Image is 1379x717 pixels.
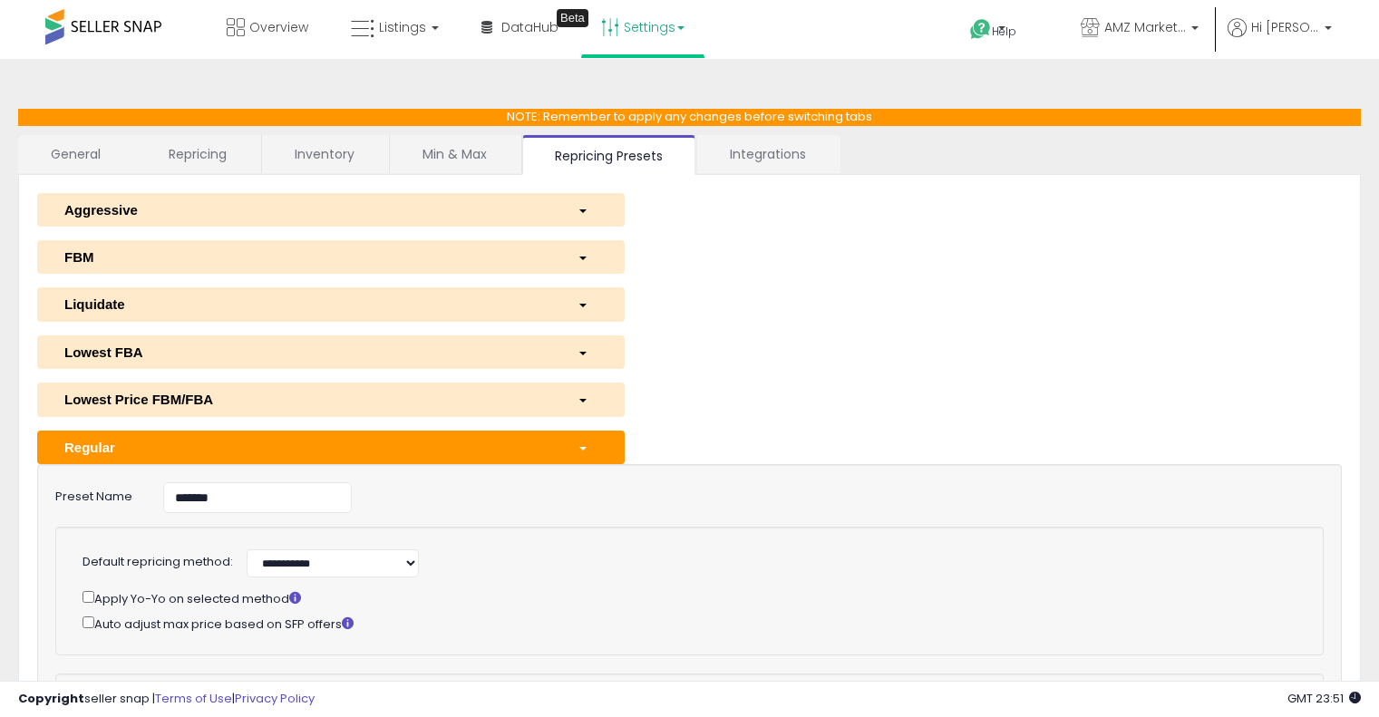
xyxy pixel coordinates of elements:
[390,135,520,173] a: Min & Max
[956,5,1052,59] a: Help
[51,390,564,409] div: Lowest Price FBM/FBA
[18,135,134,173] a: General
[235,690,315,707] a: Privacy Policy
[51,247,564,266] div: FBM
[51,200,564,219] div: Aggressive
[522,135,695,175] a: Repricing Presets
[501,18,558,36] span: DataHub
[18,109,1361,126] p: NOTE: Remember to apply any changes before switching tabs
[83,587,1290,608] div: Apply Yo-Yo on selected method
[37,193,625,227] button: Aggressive
[1287,690,1361,707] span: 2025-09-16 23:51 GMT
[51,343,564,362] div: Lowest FBA
[51,438,564,457] div: Regular
[83,554,233,571] label: Default repricing method:
[83,613,1290,634] div: Auto adjust max price based on SFP offers
[557,9,588,27] div: Tooltip anchor
[18,690,84,707] strong: Copyright
[992,24,1016,39] span: Help
[18,691,315,708] div: seller snap | |
[1104,18,1186,36] span: AMZ Marketplace Deals
[262,135,387,173] a: Inventory
[1251,18,1319,36] span: Hi [PERSON_NAME]
[42,482,150,506] label: Preset Name
[37,383,625,416] button: Lowest Price FBM/FBA
[249,18,308,36] span: Overview
[37,240,625,274] button: FBM
[51,295,564,314] div: Liquidate
[969,18,992,41] i: Get Help
[1228,18,1332,59] a: Hi [PERSON_NAME]
[37,431,625,464] button: Regular
[155,690,232,707] a: Terms of Use
[37,287,625,321] button: Liquidate
[37,335,625,369] button: Lowest FBA
[697,135,839,173] a: Integrations
[379,18,426,36] span: Listings
[136,135,259,173] a: Repricing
